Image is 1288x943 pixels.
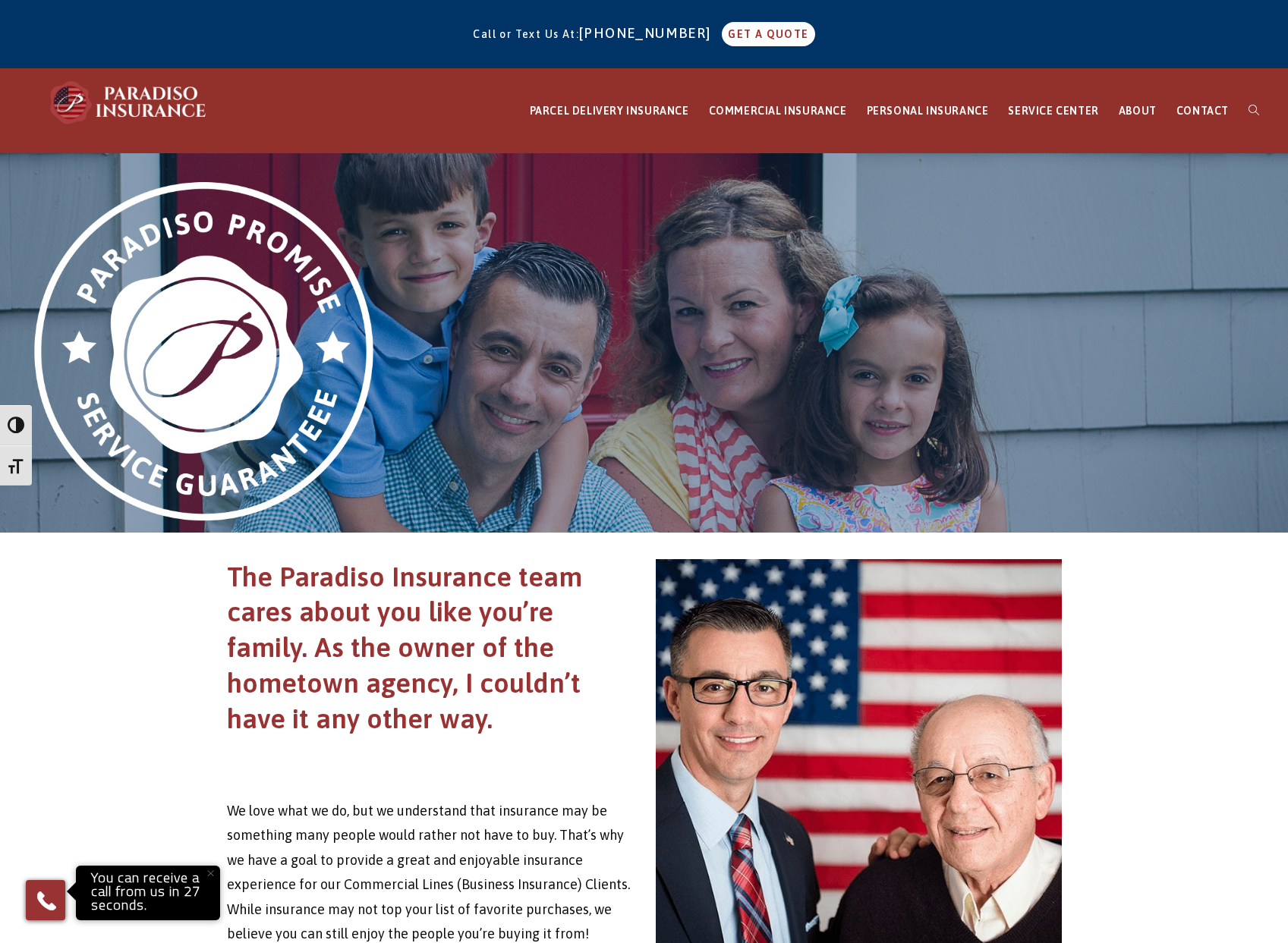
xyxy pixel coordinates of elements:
[722,22,814,46] a: GET A QUOTE
[520,69,699,153] a: PARCEL DELIVERY INSURANCE
[699,69,857,153] a: COMMERCIAL INSURANCE
[530,105,689,117] span: PARCEL DELIVERY INSURANCE
[1109,69,1167,153] a: ABOUT
[46,80,213,125] img: Paradiso Insurance
[709,105,847,117] span: COMMERCIAL INSURANCE
[34,888,58,913] img: Phone icon
[1176,105,1229,117] span: CONTACT
[579,25,719,41] a: [PHONE_NUMBER]
[867,105,989,117] span: PERSONAL INSURANCE
[998,69,1108,153] a: SERVICE CENTER
[227,559,633,744] h1: The Paradiso Insurance team cares about you like you’re family. As the owner of the hometown agen...
[1008,105,1098,117] span: SERVICE CENTER
[473,28,579,40] span: Call or Text Us At:
[80,869,216,916] p: You can receive a call from us in 27 seconds.
[194,857,227,890] button: Close
[1167,69,1239,153] a: CONTACT
[1119,105,1157,117] span: ABOUT
[857,69,999,153] a: PERSONAL INSURANCE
